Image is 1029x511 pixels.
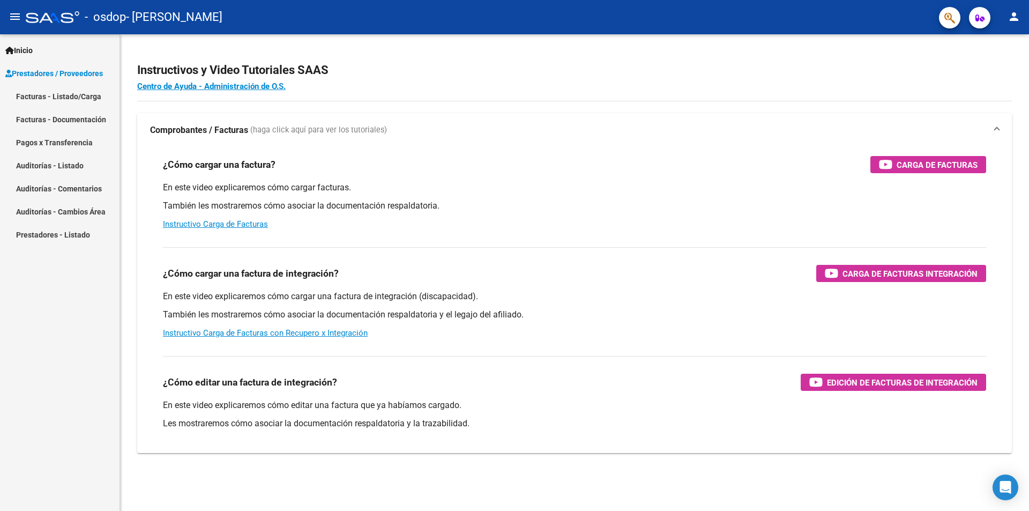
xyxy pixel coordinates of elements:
[870,156,986,173] button: Carga de Facturas
[163,418,986,429] p: Les mostraremos cómo asociar la documentación respaldatoria y la trazabilidad.
[827,376,978,389] span: Edición de Facturas de integración
[137,147,1012,453] div: Comprobantes / Facturas (haga click aquí para ver los tutoriales)
[163,399,986,411] p: En este video explicaremos cómo editar una factura que ya habíamos cargado.
[801,374,986,391] button: Edición de Facturas de integración
[163,291,986,302] p: En este video explicaremos cómo cargar una factura de integración (discapacidad).
[163,219,268,229] a: Instructivo Carga de Facturas
[163,328,368,338] a: Instructivo Carga de Facturas con Recupero x Integración
[816,265,986,282] button: Carga de Facturas Integración
[150,124,248,136] strong: Comprobantes / Facturas
[137,113,1012,147] mat-expansion-panel-header: Comprobantes / Facturas (haga click aquí para ver los tutoriales)
[163,200,986,212] p: También les mostraremos cómo asociar la documentación respaldatoria.
[163,182,986,194] p: En este video explicaremos cómo cargar facturas.
[250,124,387,136] span: (haga click aquí para ver los tutoriales)
[897,158,978,172] span: Carga de Facturas
[163,375,337,390] h3: ¿Cómo editar una factura de integración?
[993,475,1018,500] div: Open Intercom Messenger
[163,266,339,281] h3: ¿Cómo cargar una factura de integración?
[9,10,21,23] mat-icon: menu
[163,309,986,321] p: También les mostraremos cómo asociar la documentación respaldatoria y el legajo del afiliado.
[137,60,1012,80] h2: Instructivos y Video Tutoriales SAAS
[126,5,222,29] span: - [PERSON_NAME]
[137,82,286,91] a: Centro de Ayuda - Administración de O.S.
[5,68,103,79] span: Prestadores / Proveedores
[842,267,978,280] span: Carga de Facturas Integración
[1008,10,1020,23] mat-icon: person
[5,45,33,56] span: Inicio
[85,5,126,29] span: - osdop
[163,157,275,172] h3: ¿Cómo cargar una factura?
